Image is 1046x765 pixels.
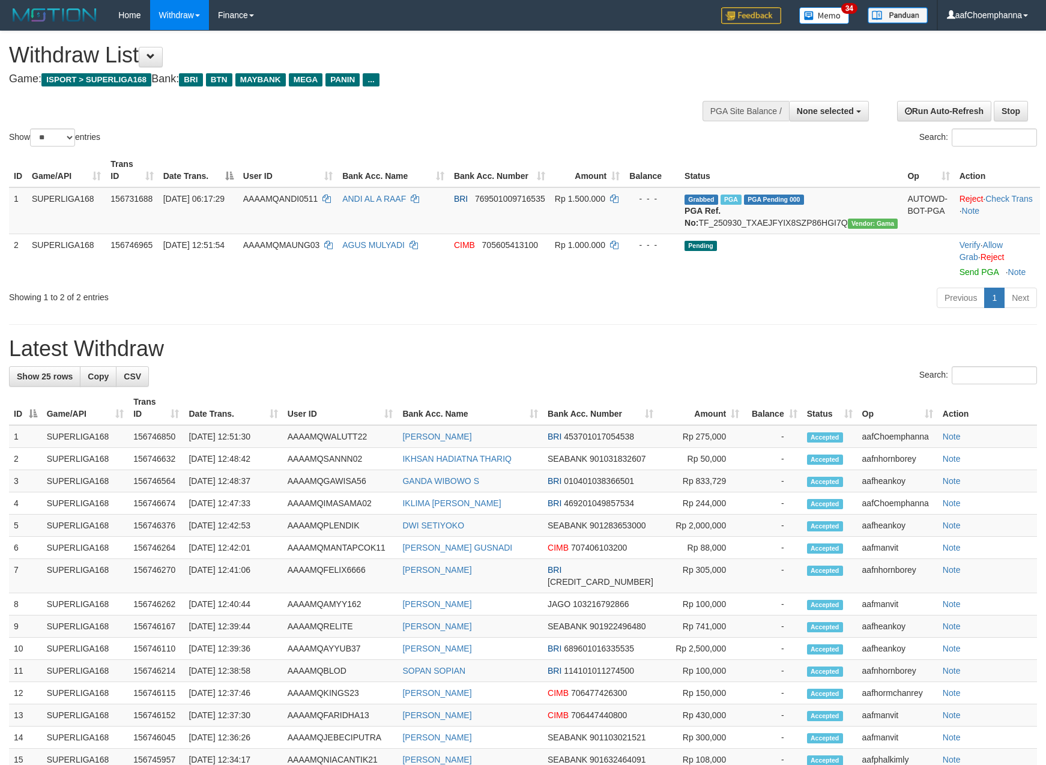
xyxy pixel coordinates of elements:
[548,666,561,676] span: BRI
[402,666,465,676] a: SOPAN SOPIAN
[590,621,645,631] span: Copy 901922496480 to clipboard
[685,195,718,205] span: Grabbed
[807,455,843,465] span: Accepted
[919,366,1037,384] label: Search:
[857,727,938,749] td: aafmanvit
[658,559,744,593] td: Rp 305,000
[402,565,471,575] a: [PERSON_NAME]
[184,704,282,727] td: [DATE] 12:37:30
[807,667,843,677] span: Accepted
[163,240,225,250] span: [DATE] 12:51:54
[744,448,802,470] td: -
[658,391,744,425] th: Amount: activate to sort column ascending
[398,391,543,425] th: Bank Acc. Name: activate to sort column ascending
[42,391,128,425] th: Game/API: activate to sort column ascending
[943,498,961,508] a: Note
[9,234,27,283] td: 2
[744,470,802,492] td: -
[721,195,742,205] span: Marked by aafromsomean
[571,710,627,720] span: Copy 706447440800 to clipboard
[548,599,570,609] span: JAGO
[960,240,1003,262] span: ·
[548,755,587,764] span: SEABANK
[9,6,100,24] img: MOTION_logo.png
[9,593,42,615] td: 8
[548,498,561,508] span: BRI
[9,537,42,559] td: 6
[9,187,27,234] td: 1
[685,206,721,228] b: PGA Ref. No:
[937,288,985,308] a: Previous
[128,537,184,559] td: 156746264
[857,682,938,704] td: aafhormchanrey
[981,252,1005,262] a: Reject
[184,682,282,704] td: [DATE] 12:37:46
[206,73,232,86] span: BTN
[9,153,27,187] th: ID
[184,593,282,615] td: [DATE] 12:40:44
[128,593,184,615] td: 156746262
[548,621,587,631] span: SEABANK
[88,372,109,381] span: Copy
[402,476,479,486] a: GANDA WIBOWO S
[857,448,938,470] td: aafnhornborey
[289,73,323,86] span: MEGA
[342,240,405,250] a: AGUS MULYADI
[184,638,282,660] td: [DATE] 12:39:36
[943,688,961,698] a: Note
[590,454,645,464] span: Copy 901031832607 to clipboard
[283,615,398,638] td: AAAAMQRELITE
[402,755,471,764] a: [PERSON_NAME]
[128,704,184,727] td: 156746152
[128,391,184,425] th: Trans ID: activate to sort column ascending
[42,682,128,704] td: SUPERLIGA168
[184,448,282,470] td: [DATE] 12:48:42
[685,241,717,251] span: Pending
[943,733,961,742] a: Note
[962,206,980,216] a: Note
[744,559,802,593] td: -
[902,153,954,187] th: Op: activate to sort column ascending
[402,521,464,530] a: DWI SETIYOKO
[802,391,857,425] th: Status: activate to sort column ascending
[283,470,398,492] td: AAAAMQGAWISA56
[128,448,184,470] td: 156746632
[283,660,398,682] td: AAAAMQBLOD
[402,543,512,552] a: [PERSON_NAME] GUSNADI
[402,498,501,508] a: IKLIMA [PERSON_NAME]
[658,492,744,515] td: Rp 244,000
[848,219,898,229] span: Vendor URL: https://trx31.1velocity.biz
[548,688,569,698] span: CIMB
[128,470,184,492] td: 156746564
[960,194,984,204] a: Reject
[857,593,938,615] td: aafmanvit
[9,638,42,660] td: 10
[658,470,744,492] td: Rp 833,729
[402,733,471,742] a: [PERSON_NAME]
[283,492,398,515] td: AAAAMQIMASAMA02
[902,187,954,234] td: AUTOWD-BOT-PGA
[571,543,627,552] span: Copy 707406103200 to clipboard
[868,7,928,23] img: panduan.png
[744,682,802,704] td: -
[124,372,141,381] span: CSV
[590,755,645,764] span: Copy 901632464091 to clipboard
[857,660,938,682] td: aafnhornborey
[9,73,685,85] h4: Game: Bank:
[744,492,802,515] td: -
[27,187,106,234] td: SUPERLIGA168
[857,615,938,638] td: aafheankoy
[807,689,843,699] span: Accepted
[744,537,802,559] td: -
[744,391,802,425] th: Balance: activate to sort column ascending
[283,537,398,559] td: AAAAMQMANTAPCOK11
[184,492,282,515] td: [DATE] 12:47:33
[960,267,999,277] a: Send PGA
[744,638,802,660] td: -
[184,515,282,537] td: [DATE] 12:42:53
[449,153,550,187] th: Bank Acc. Number: activate to sort column ascending
[1008,267,1026,277] a: Note
[9,366,80,387] a: Show 25 rows
[744,515,802,537] td: -
[9,129,100,147] label: Show entries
